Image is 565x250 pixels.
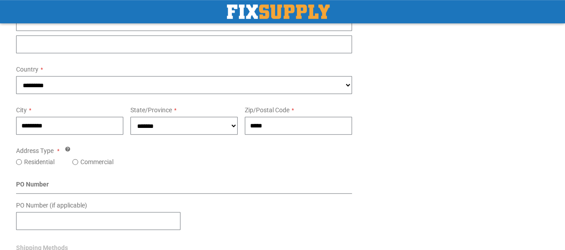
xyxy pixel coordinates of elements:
span: City [16,106,27,114]
a: store logo [227,4,330,19]
span: State/Province [130,106,172,114]
span: Address Type [16,147,54,154]
span: Country [16,66,38,73]
div: PO Number [16,180,352,194]
span: PO Number (if applicable) [16,202,87,209]
label: Residential [24,157,54,166]
label: Commercial [80,157,113,166]
span: Zip/Postal Code [245,106,289,114]
img: Fix Industrial Supply [227,4,330,19]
